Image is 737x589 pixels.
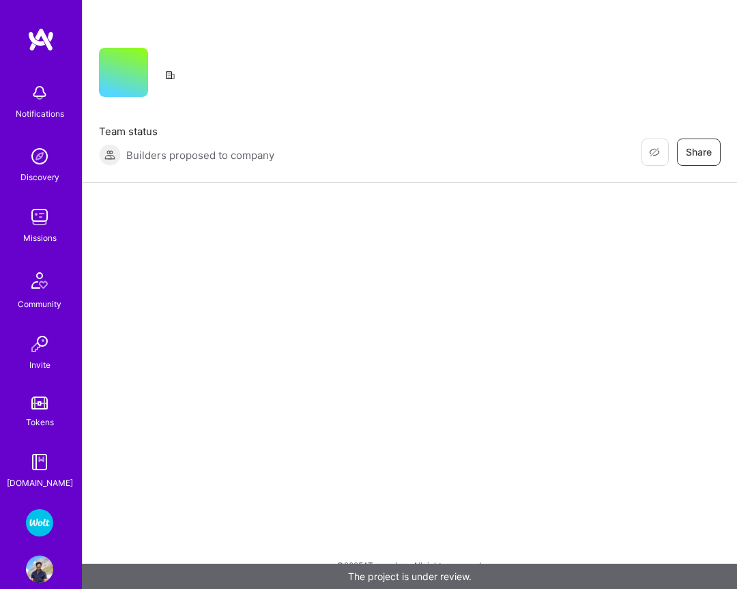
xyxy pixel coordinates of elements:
i: icon EyeClosed [649,147,660,158]
i: icon CompanyGray [164,70,175,81]
span: Share [686,145,712,159]
img: logo [27,27,55,52]
img: Builders proposed to company [99,144,121,166]
img: discovery [26,143,53,170]
div: Invite [29,358,50,372]
img: User Avatar [26,556,53,583]
button: Share [677,139,721,166]
img: Invite [26,330,53,358]
div: Tokens [26,415,54,429]
div: Missions [23,231,57,245]
div: Notifications [16,106,64,121]
a: User Avatar [23,556,57,583]
div: Community [18,297,61,311]
span: Builders proposed to company [126,148,274,162]
img: tokens [31,397,48,410]
img: Community [23,264,56,297]
div: [DOMAIN_NAME] [7,476,73,490]
img: teamwork [26,203,53,231]
img: guide book [26,448,53,476]
div: Discovery [20,170,59,184]
span: Team status [99,124,274,139]
img: bell [26,79,53,106]
img: Wolt - Fintech: Payments Expansion Team [26,509,53,536]
a: Wolt - Fintech: Payments Expansion Team [23,509,57,536]
div: The project is under review. [82,564,737,589]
